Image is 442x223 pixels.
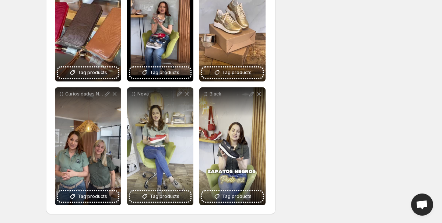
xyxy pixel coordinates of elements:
[199,87,266,205] div: BlackTag products
[78,193,107,200] span: Tag products
[210,91,248,97] p: Black
[65,91,104,97] p: Curiosidades Nova
[150,69,179,76] span: Tag products
[55,87,121,205] div: Curiosidades NovaTag products
[202,191,263,202] button: Tag products
[130,67,190,78] button: Tag products
[222,69,252,76] span: Tag products
[150,193,179,200] span: Tag products
[127,87,193,205] div: NovaTag products
[411,194,433,216] div: Open chat
[137,91,176,97] p: Nova
[78,69,107,76] span: Tag products
[130,191,190,202] button: Tag products
[202,67,263,78] button: Tag products
[58,191,118,202] button: Tag products
[222,193,252,200] span: Tag products
[58,67,118,78] button: Tag products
